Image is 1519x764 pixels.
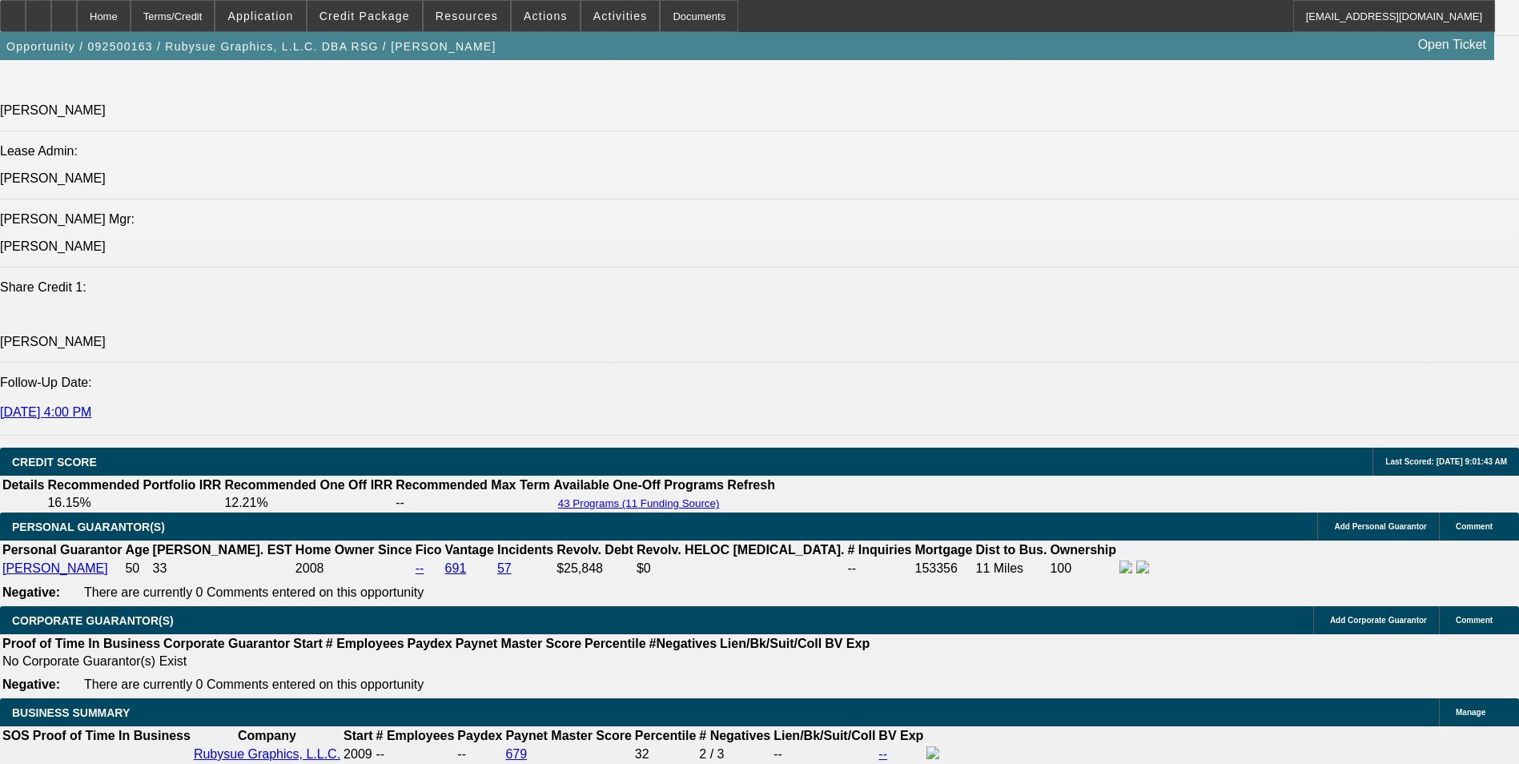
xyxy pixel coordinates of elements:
[376,747,385,761] span: --
[878,747,887,761] a: --
[32,728,191,744] th: Proof of Time In Business
[636,560,846,577] td: $0
[878,729,923,742] b: BV Exp
[457,729,502,742] b: Paydex
[524,10,568,22] span: Actions
[12,706,130,719] span: BUSINESS SUMMARY
[553,477,725,493] th: Available One-Off Programs
[915,543,973,557] b: Mortgage
[12,456,97,468] span: CREDIT SCORE
[975,560,1048,577] td: 11 Miles
[125,543,149,557] b: Age
[2,678,60,691] b: Negative:
[914,560,974,577] td: 153356
[593,10,648,22] span: Activities
[152,560,293,577] td: 33
[12,521,165,533] span: PERSONAL GUARANTOR(S)
[2,585,60,599] b: Negative:
[84,678,424,691] span: There are currently 0 Comments entered on this opportunity
[556,560,634,577] td: $25,848
[395,495,551,511] td: --
[1334,522,1427,531] span: Add Personal Guarantor
[416,543,442,557] b: Fico
[635,747,696,762] div: 32
[408,637,452,650] b: Paydex
[395,477,551,493] th: Recommended Max Term
[1119,561,1132,573] img: facebook-icon.png
[976,543,1047,557] b: Dist to Bus.
[1456,522,1493,531] span: Comment
[215,1,305,31] button: Application
[1049,560,1117,577] td: 100
[307,1,422,31] button: Credit Package
[1456,708,1485,717] span: Manage
[505,747,527,761] a: 679
[505,729,631,742] b: Paynet Master Score
[2,477,45,493] th: Details
[456,637,581,650] b: Paynet Master Score
[553,497,725,510] button: 43 Programs (11 Funding Source)
[319,10,410,22] span: Credit Package
[194,747,340,761] a: Rubysue Graphics, L.L.C.
[1456,616,1493,625] span: Comment
[456,746,503,763] td: --
[825,637,870,650] b: BV Exp
[699,747,770,762] div: 2 / 3
[124,560,150,577] td: 50
[46,495,222,511] td: 16.15%
[2,728,30,744] th: SOS
[585,637,645,650] b: Percentile
[445,561,467,575] a: 691
[1136,561,1149,573] img: linkedin-icon.png
[726,477,776,493] th: Refresh
[847,543,911,557] b: # Inquiries
[84,585,424,599] span: There are currently 0 Comments entered on this opportunity
[163,637,290,650] b: Corporate Guarantor
[223,495,393,511] td: 12.21%
[2,543,122,557] b: Personal Guarantor
[497,543,553,557] b: Incidents
[326,637,404,650] b: # Employees
[344,729,372,742] b: Start
[512,1,580,31] button: Actions
[343,746,373,763] td: 2009
[295,561,324,575] span: 2008
[293,637,322,650] b: Start
[2,653,877,670] td: No Corporate Guarantor(s) Exist
[424,1,510,31] button: Resources
[295,543,412,557] b: Home Owner Since
[637,543,845,557] b: Revolv. HELOC [MEDICAL_DATA].
[376,729,455,742] b: # Employees
[1412,31,1493,58] a: Open Ticket
[12,614,174,627] span: CORPORATE GUARANTOR(S)
[581,1,660,31] button: Activities
[774,729,875,742] b: Lien/Bk/Suit/Coll
[436,10,498,22] span: Resources
[416,561,424,575] a: --
[699,729,770,742] b: # Negatives
[1050,543,1116,557] b: Ownership
[846,560,912,577] td: --
[2,561,108,575] a: [PERSON_NAME]
[1385,457,1507,466] span: Last Scored: [DATE] 9:01:43 AM
[773,746,876,763] td: --
[1330,616,1427,625] span: Add Corporate Guarantor
[497,561,512,575] a: 57
[926,746,939,759] img: facebook-icon.png
[720,637,822,650] b: Lien/Bk/Suit/Coll
[238,729,296,742] b: Company
[153,543,292,557] b: [PERSON_NAME]. EST
[227,10,293,22] span: Application
[649,637,717,650] b: #Negatives
[2,636,161,652] th: Proof of Time In Business
[6,40,496,53] span: Opportunity / 092500163 / Rubysue Graphics, L.L.C. DBA RSG / [PERSON_NAME]
[445,543,494,557] b: Vantage
[635,729,696,742] b: Percentile
[223,477,393,493] th: Recommended One Off IRR
[46,477,222,493] th: Recommended Portfolio IRR
[557,543,633,557] b: Revolv. Debt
